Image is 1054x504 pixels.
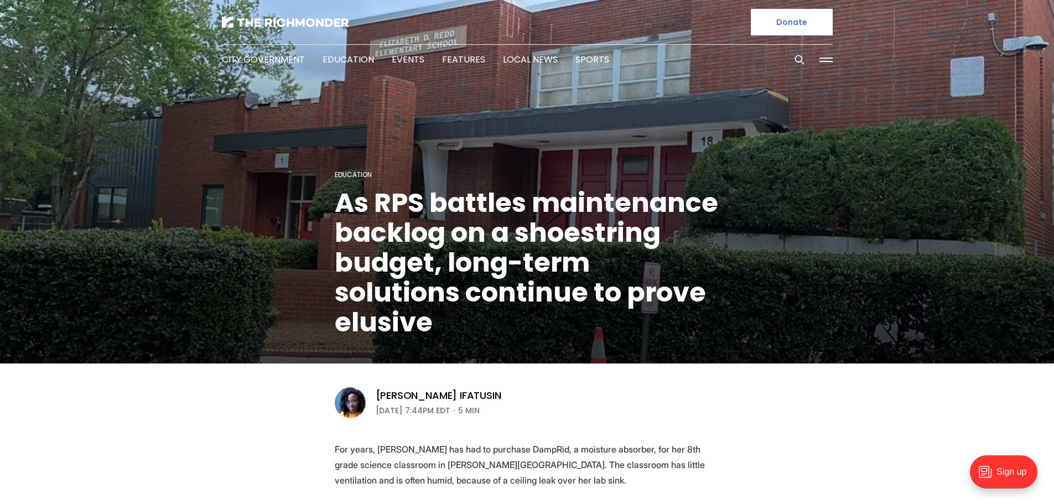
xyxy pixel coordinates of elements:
a: City Government [222,53,305,66]
p: For years, [PERSON_NAME] has had to purchase DampRid, a moisture absorber, for her 8th grade scie... [335,441,720,488]
a: Events [392,53,424,66]
a: Local News [503,53,558,66]
a: Education [323,53,374,66]
time: [DATE] 7:44PM EDT [376,404,450,417]
a: Sports [575,53,609,66]
button: Search this site [791,51,808,68]
span: 5 min [458,404,480,417]
a: [PERSON_NAME] Ifatusin [376,389,501,402]
a: Donate [751,9,833,35]
a: Features [442,53,485,66]
img: The Richmonder [222,17,349,28]
img: Victoria A. Ifatusin [335,387,366,418]
a: Education [335,170,372,179]
h1: As RPS battles maintenance backlog on a shoestring budget, long-term solutions continue to prove ... [335,188,720,337]
iframe: portal-trigger [960,450,1054,504]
